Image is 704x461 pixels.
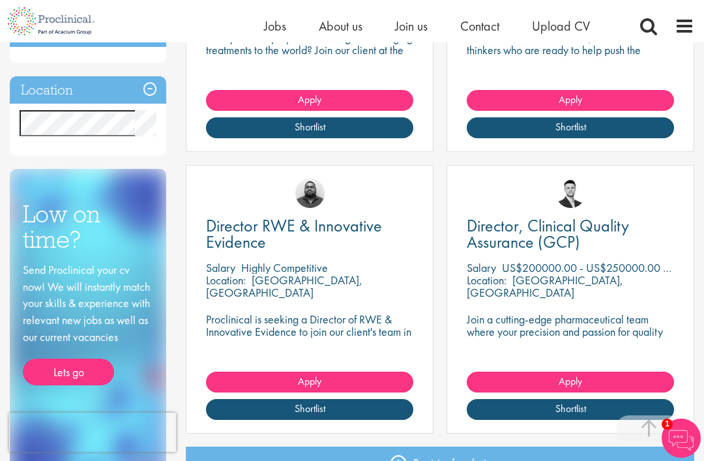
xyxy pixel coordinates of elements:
a: Join us [395,18,428,35]
a: Shortlist [467,117,674,138]
a: Director RWE & Innovative Evidence [206,218,413,250]
span: Apply [559,374,582,388]
a: Lets go [23,359,114,386]
span: Director, Clinical Quality Assurance (GCP) [467,215,629,253]
span: Apply [559,93,582,106]
p: Proclinical is seeking a Director of RWE & Innovative Evidence to join our client's team in [GEOG... [206,313,413,350]
a: Apply [467,372,674,393]
p: [GEOGRAPHIC_DATA], [GEOGRAPHIC_DATA] [206,273,362,300]
a: Director, Clinical Quality Assurance (GCP) [467,218,674,250]
a: Shortlist [206,399,413,420]
a: Shortlist [206,117,413,138]
span: Location: [206,273,246,288]
a: Contact [460,18,499,35]
p: Join a cutting-edge pharmaceutical team where your precision and passion for quality will help sh... [467,313,674,363]
a: Jobs [264,18,286,35]
div: Send Proclinical your cv now! We will instantly match your skills & experience with relevant new ... [23,261,153,385]
span: Apply [298,374,321,388]
span: Apply [298,93,321,106]
span: 1 [662,419,673,430]
span: Location: [467,273,506,288]
span: Salary [206,260,235,275]
img: Chatbot [662,419,701,458]
a: About us [319,18,362,35]
img: Ashley Bennett [295,179,325,208]
a: Shortlist [467,399,674,420]
p: [GEOGRAPHIC_DATA], [GEOGRAPHIC_DATA] [467,273,623,300]
a: Apply [206,372,413,393]
a: Apply [467,90,674,111]
h3: Low on time? [23,201,153,252]
span: Salary [467,260,496,275]
iframe: reCAPTCHA [9,413,176,452]
span: Director RWE & Innovative Evidence [206,215,382,253]
img: Joshua Godden [556,179,585,208]
p: Highly Competitive [241,260,328,275]
a: Upload CV [532,18,590,35]
a: Apply [206,90,413,111]
h3: Location [10,76,166,104]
